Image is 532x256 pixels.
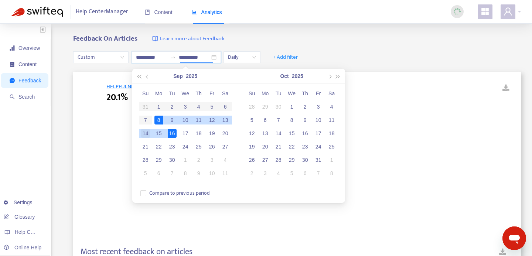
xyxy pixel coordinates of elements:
[166,140,179,153] td: 2025-09-23
[4,199,33,205] a: Settings
[314,102,323,111] div: 3
[154,116,163,124] div: 8
[192,153,205,167] td: 2025-10-02
[259,153,272,167] td: 2025-10-27
[219,127,232,140] td: 2025-09-20
[152,127,166,140] td: 2025-09-15
[504,7,512,16] span: user
[205,153,219,167] td: 2025-10-03
[219,87,232,100] th: Sa
[168,169,177,178] div: 7
[10,45,15,51] span: signal
[166,127,179,140] td: 2025-09-16
[208,156,216,164] div: 3
[194,129,203,138] div: 18
[179,87,192,100] th: We
[141,142,150,151] div: 21
[18,61,37,67] span: Content
[245,127,259,140] td: 2025-10-12
[327,156,336,164] div: 1
[312,87,325,100] th: Fr
[179,127,192,140] td: 2025-09-17
[152,113,166,127] td: 2025-09-08
[312,167,325,180] td: 2025-11-07
[327,142,336,151] div: 25
[245,167,259,180] td: 2025-11-02
[327,129,336,138] div: 18
[170,54,176,60] span: to
[11,7,63,17] img: Swifteq
[314,129,323,138] div: 17
[325,100,338,113] td: 2025-10-04
[245,87,259,100] th: Su
[194,169,203,178] div: 9
[219,140,232,153] td: 2025-09-27
[327,116,336,124] div: 11
[248,116,256,124] div: 5
[181,169,190,178] div: 8
[154,142,163,151] div: 22
[208,169,216,178] div: 10
[139,127,152,140] td: 2025-09-14
[481,7,490,16] span: appstore
[219,153,232,167] td: 2025-10-04
[245,100,259,113] td: 2025-09-28
[205,113,219,127] td: 2025-09-12
[325,87,338,100] th: Sa
[261,169,270,178] div: 3
[106,91,128,104] span: 20.1%
[10,62,15,67] span: container
[173,69,183,83] button: Sep
[194,142,203,151] div: 25
[145,9,173,15] span: Content
[301,142,310,151] div: 23
[152,36,158,42] img: image-link
[248,156,256,164] div: 26
[314,169,323,178] div: 7
[219,113,232,127] td: 2025-09-13
[248,142,256,151] div: 19
[76,5,128,19] span: Help Center Manager
[274,169,283,178] div: 4
[312,153,325,167] td: 2025-10-31
[248,169,256,178] div: 2
[179,140,192,153] td: 2025-09-24
[221,129,230,138] div: 20
[181,116,190,124] div: 10
[285,140,299,153] td: 2025-10-22
[141,129,150,138] div: 14
[261,142,270,151] div: 20
[274,116,283,124] div: 7
[141,169,150,178] div: 5
[325,153,338,167] td: 2025-11-01
[139,167,152,180] td: 2025-10-05
[327,102,336,111] div: 4
[285,127,299,140] td: 2025-10-15
[502,226,526,250] iframe: Przycisk umożliwiający otwarcie okna komunikatora
[301,156,310,164] div: 30
[168,142,177,151] div: 23
[228,52,256,63] span: Daily
[274,156,283,164] div: 28
[274,102,283,111] div: 30
[154,156,163,164] div: 29
[152,140,166,153] td: 2025-09-22
[166,87,179,100] th: Tu
[453,7,462,16] img: sync_loading.0b5143dde30e3a21642e.gif
[299,127,312,140] td: 2025-10-16
[312,100,325,113] td: 2025-10-03
[221,142,230,151] div: 27
[325,140,338,153] td: 2025-10-25
[192,127,205,140] td: 2025-09-18
[285,100,299,113] td: 2025-10-01
[259,113,272,127] td: 2025-10-06
[325,167,338,180] td: 2025-11-08
[299,113,312,127] td: 2025-10-09
[186,69,197,83] button: 2025
[261,102,270,111] div: 29
[18,94,35,100] span: Search
[261,129,270,138] div: 13
[18,45,40,51] span: Overview
[166,153,179,167] td: 2025-09-30
[168,156,177,164] div: 30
